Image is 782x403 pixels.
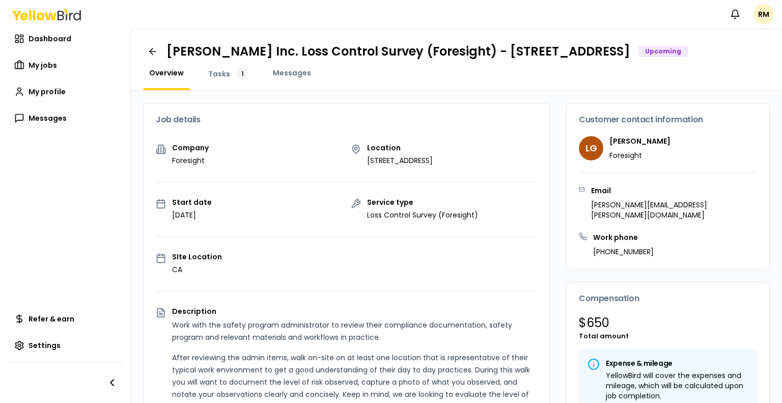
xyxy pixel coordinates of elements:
a: My profile [8,82,122,102]
span: Messages [273,68,311,78]
a: Tasks1 [202,68,255,80]
span: Tasks [208,69,230,79]
p: CA [172,264,222,275]
span: Refer & earn [29,314,74,324]
p: SIte Location [172,253,222,260]
p: [DATE] [172,210,212,220]
p: Foresight [172,155,209,166]
span: LG [579,136,603,160]
span: Dashboard [29,34,71,44]
p: Foresight [609,150,671,160]
span: Messages [29,113,67,123]
span: RM [753,4,774,24]
span: Overview [149,68,184,78]
p: $ 650 [579,315,757,331]
a: Messages [267,68,317,78]
p: [PHONE_NUMBER] [593,247,654,257]
span: My jobs [29,60,57,70]
div: YellowBird will cover the expenses and mileage, which will be calculated upon job completion. [588,370,748,401]
h3: Email [591,185,757,196]
h1: [PERSON_NAME] Inc. Loss Control Survey (Foresight) - [STREET_ADDRESS] [166,43,630,60]
span: Settings [29,340,61,351]
a: Dashboard [8,29,122,49]
a: Messages [8,108,122,128]
h3: Work phone [593,232,654,243]
p: Start date [172,199,212,206]
h5: Expense & mileage [588,358,748,368]
a: Settings [8,335,122,356]
h3: Compensation [579,294,757,303]
p: Description [172,308,537,315]
a: My jobs [8,55,122,75]
h3: Job details [156,116,537,124]
h4: [PERSON_NAME] [609,136,671,146]
p: Location [367,144,433,151]
div: 1 [236,68,248,80]
p: [PERSON_NAME][EMAIL_ADDRESS][PERSON_NAME][DOMAIN_NAME] [591,200,757,220]
span: My profile [29,87,66,97]
h3: Customer contact information [579,116,757,124]
a: Refer & earn [8,309,122,329]
p: Work with the safety program administrator to review their compliance documentation, safety progr... [172,319,537,343]
p: Service type [367,199,478,206]
p: [STREET_ADDRESS] [367,155,433,166]
p: Loss Control Survey (Foresight) [367,210,478,220]
div: Upcoming [638,46,688,57]
p: Total amount [579,331,757,341]
p: Company [172,144,209,151]
a: Overview [143,68,190,78]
